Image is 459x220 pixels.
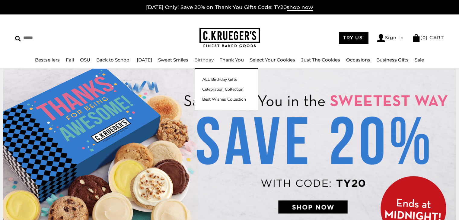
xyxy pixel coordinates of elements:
img: C.KRUEGER'S [199,28,260,48]
a: Just The Cookies [301,57,340,63]
a: Sale [415,57,424,63]
img: Account [377,34,385,42]
a: TRY US! [339,32,368,44]
a: (0) CART [412,35,444,40]
a: ALL Birthday Gifts [195,76,258,83]
a: Best Wishes Collection [195,96,258,102]
a: Business Gifts [376,57,409,63]
a: Birthday [194,57,214,63]
img: Search [15,36,21,42]
a: Sign In [377,34,404,42]
a: Celebration Collection [195,86,258,93]
img: Bag [412,34,420,42]
a: Back to School [96,57,131,63]
a: Bestsellers [35,57,60,63]
a: Fall [66,57,74,63]
span: 0 [422,35,426,40]
a: OSU [80,57,90,63]
span: shop now [287,4,313,11]
a: [DATE] Only! Save 20% on Thank You Gifts Code: TY20shop now [146,4,313,11]
a: Select Your Cookies [250,57,295,63]
input: Search [15,33,117,42]
a: [DATE] [137,57,152,63]
a: Thank You [220,57,244,63]
a: Sweet Smiles [158,57,188,63]
a: Occasions [346,57,370,63]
